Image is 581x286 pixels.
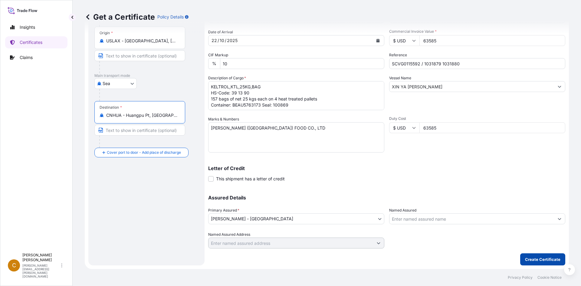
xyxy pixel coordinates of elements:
[216,176,285,182] span: This shipment has a letter of credit
[12,262,16,268] span: C
[208,75,246,81] label: Description of Cargo
[20,24,35,30] p: Insights
[208,195,565,200] p: Assured Details
[106,112,178,118] input: Destination
[106,38,178,44] input: Origin
[5,36,67,48] a: Certificates
[389,58,565,69] input: Enter booking reference
[5,51,67,64] a: Claims
[389,207,416,213] label: Named Assured
[225,37,226,44] div: /
[419,35,565,46] input: Enter amount
[525,256,560,262] p: Create Certificate
[389,213,554,224] input: Assured Name
[373,36,383,45] button: Calendar
[208,58,220,69] div: %
[508,275,533,280] a: Privacy Policy
[5,21,67,33] a: Insights
[220,58,384,69] input: Enter percentage between 0 and 10%
[94,148,189,157] button: Cover port to door - Add place of discharge
[103,81,110,87] span: Sea
[373,238,384,248] button: Show suggestions
[208,116,239,122] label: Marks & Numbers
[20,54,33,61] p: Claims
[208,238,373,248] input: Named Assured Address
[94,50,185,61] input: Text to appear on certificate
[219,37,225,44] div: month,
[554,213,565,224] button: Show suggestions
[107,150,181,156] span: Cover port to door - Add place of discharge
[94,78,137,89] button: Select transport
[100,105,122,110] div: Destination
[208,166,565,171] p: Letter of Credit
[389,116,565,121] span: Duty Cost
[85,12,155,22] p: Get a Certificate
[389,52,407,58] label: Reference
[419,122,565,133] input: Enter amount
[537,275,562,280] a: Cookie Notice
[22,253,60,262] p: [PERSON_NAME] [PERSON_NAME]
[208,207,239,213] span: Primary Assured
[94,125,185,136] input: Text to appear on certificate
[208,232,250,238] label: Named Assured Address
[157,14,184,20] p: Policy Details
[389,75,411,81] label: Vessel Name
[211,37,218,44] div: day,
[94,73,199,78] p: Main transport mode
[211,216,293,222] span: [PERSON_NAME] - [GEOGRAPHIC_DATA]
[208,213,384,224] button: [PERSON_NAME] - [GEOGRAPHIC_DATA]
[218,37,219,44] div: /
[208,52,228,58] label: CIF Markup
[22,264,60,278] p: [PERSON_NAME][EMAIL_ADDRESS][PERSON_NAME][DOMAIN_NAME]
[20,39,42,45] p: Certificates
[226,37,238,44] div: year,
[520,253,565,265] button: Create Certificate
[389,81,554,92] input: Type to search vessel name or IMO
[554,81,565,92] button: Show suggestions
